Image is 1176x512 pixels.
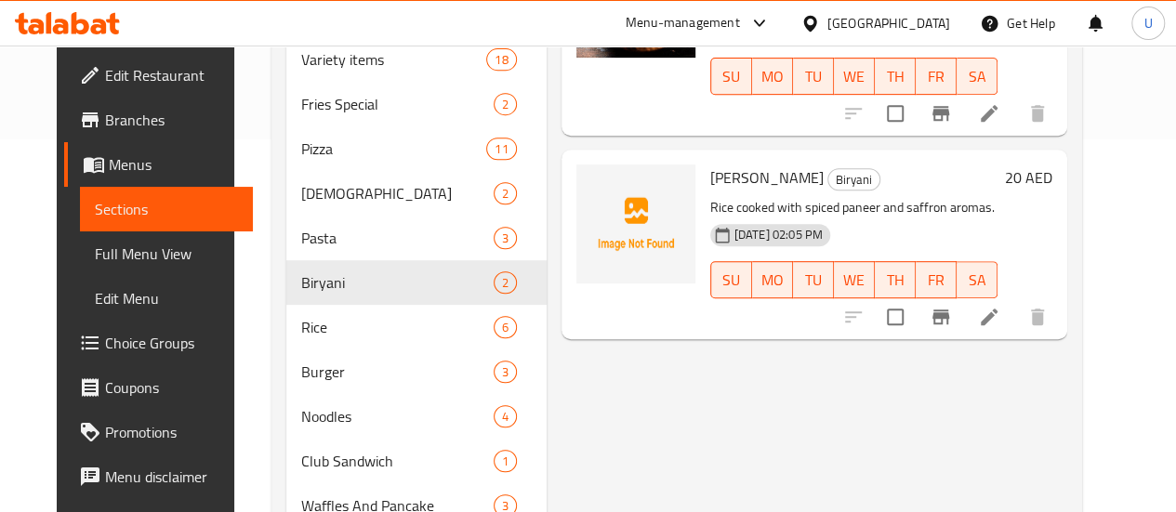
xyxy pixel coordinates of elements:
[494,316,517,338] div: items
[834,261,875,298] button: WE
[286,216,547,260] div: Pasta3
[957,58,998,95] button: SA
[301,138,487,160] span: Pizza
[95,198,238,220] span: Sections
[495,96,516,113] span: 2
[828,169,879,190] span: Biryani
[793,261,834,298] button: TU
[841,267,867,294] span: WE
[64,142,253,187] a: Menus
[916,261,957,298] button: FR
[793,58,834,95] button: TU
[487,51,515,69] span: 18
[64,98,253,142] a: Branches
[964,63,990,90] span: SA
[301,93,494,115] span: Fries Special
[827,168,880,190] div: Biryani
[301,450,494,472] span: Club Sandwich
[626,12,740,34] div: Menu-management
[286,439,547,483] div: Club Sandwich1
[918,91,963,136] button: Branch-specific-item
[301,316,494,338] span: Rice
[923,267,949,294] span: FR
[875,58,916,95] button: TH
[64,365,253,410] a: Coupons
[841,63,867,90] span: WE
[286,349,547,394] div: Burger3
[752,58,793,95] button: MO
[301,182,494,204] div: Indian
[286,171,547,216] div: [DEMOGRAPHIC_DATA]2
[494,405,517,427] div: items
[918,295,963,339] button: Branch-specific-item
[882,267,908,294] span: TH
[1015,295,1060,339] button: delete
[710,196,998,219] p: Rice cooked with spiced paneer and saffron aromas.
[301,182,494,204] span: [DEMOGRAPHIC_DATA]
[719,63,745,90] span: SU
[710,58,752,95] button: SU
[286,305,547,349] div: Rice6
[286,37,547,82] div: Variety items18
[64,321,253,365] a: Choice Groups
[760,63,786,90] span: MO
[105,64,238,86] span: Edit Restaurant
[978,306,1000,328] a: Edit menu item
[80,187,253,231] a: Sections
[64,454,253,499] a: Menu disclaimer
[286,394,547,439] div: Noodles4
[487,140,515,158] span: 11
[800,63,826,90] span: TU
[964,267,990,294] span: SA
[875,261,916,298] button: TH
[760,267,786,294] span: MO
[109,153,238,176] span: Menus
[876,297,915,336] span: Select to update
[64,53,253,98] a: Edit Restaurant
[95,243,238,265] span: Full Menu View
[834,58,875,95] button: WE
[286,260,547,305] div: Biryani2
[301,48,487,71] span: Variety items
[301,405,494,427] span: Noodles
[495,453,516,470] span: 1
[301,361,494,383] div: Burger
[576,164,695,283] img: Paneer Biryani
[286,82,547,126] div: Fries Special2
[710,164,824,191] span: [PERSON_NAME]
[916,58,957,95] button: FR
[827,13,950,33] div: [GEOGRAPHIC_DATA]
[495,408,516,426] span: 4
[494,361,517,383] div: items
[957,261,998,298] button: SA
[286,126,547,171] div: Pizza11
[494,227,517,249] div: items
[105,376,238,399] span: Coupons
[64,410,253,454] a: Promotions
[95,287,238,309] span: Edit Menu
[719,267,745,294] span: SU
[494,450,517,472] div: items
[752,261,793,298] button: MO
[495,363,516,381] span: 3
[727,226,830,243] span: [DATE] 02:05 PM
[80,231,253,276] a: Full Menu View
[1015,91,1060,136] button: delete
[105,109,238,131] span: Branches
[494,271,517,294] div: items
[1005,164,1052,190] h6: 20 AED
[80,276,253,321] a: Edit Menu
[495,274,516,292] span: 2
[494,182,517,204] div: items
[1143,13,1152,33] span: U
[978,102,1000,125] a: Edit menu item
[495,185,516,203] span: 2
[710,261,752,298] button: SU
[301,227,494,249] span: Pasta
